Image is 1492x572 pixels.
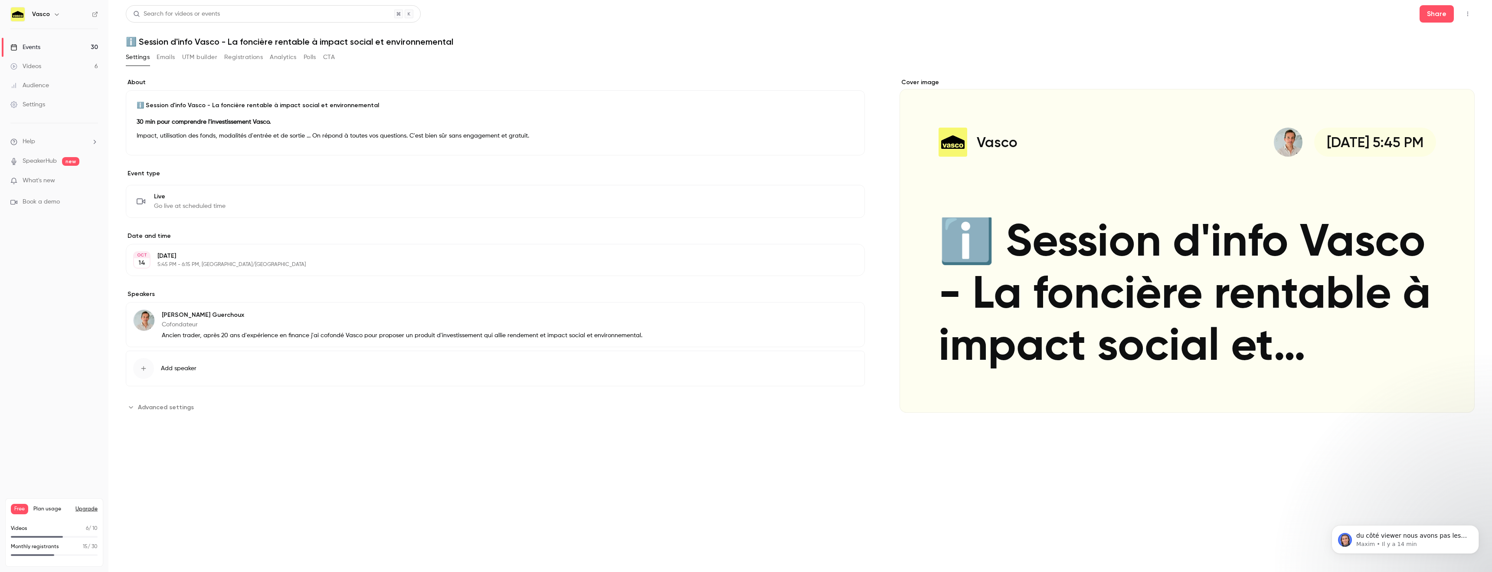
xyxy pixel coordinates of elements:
span: Free [11,504,28,514]
section: Cover image [900,78,1475,413]
label: Speakers [126,290,865,299]
li: help-dropdown-opener [10,137,98,146]
span: Add speaker [161,364,196,373]
iframe: Noticeable Trigger [88,177,98,185]
img: Mathieu Guerchoux [134,310,154,331]
button: Analytics [270,50,297,64]
div: Videos [10,62,41,71]
button: UTM builder [182,50,217,64]
button: Add speaker [126,351,865,386]
h6: Vasco [32,10,50,19]
strong: 30 min pour comprendre l'investissement Vasco. [137,119,271,125]
button: Share [1420,5,1454,23]
p: Event type [126,169,865,178]
button: Registrations [224,50,263,64]
p: [PERSON_NAME] Guerchoux [162,311,642,319]
p: [DATE] [157,252,819,260]
span: Advanced settings [138,403,194,412]
section: Advanced settings [126,400,865,414]
label: Date and time [126,232,865,240]
p: / 10 [86,525,98,533]
p: Videos [11,525,27,533]
a: SpeakerHub [23,157,57,166]
p: 14 [138,259,145,267]
span: What's new [23,176,55,185]
div: Events [10,43,40,52]
label: About [126,78,865,87]
p: / 30 [83,543,98,551]
h1: ℹ️ Session d'info Vasco - La foncière rentable à impact social et environnemental [126,36,1475,47]
span: 15 [83,544,88,549]
p: 5:45 PM - 6:15 PM, [GEOGRAPHIC_DATA]/[GEOGRAPHIC_DATA] [157,261,819,268]
p: Monthly registrants [11,543,59,551]
p: ℹ️ Session d'info Vasco - La foncière rentable à impact social et environnemental [137,101,854,110]
button: Settings [126,50,150,64]
span: Help [23,137,35,146]
button: Upgrade [75,506,98,513]
iframe: Intercom notifications message [1319,507,1492,568]
img: Vasco [11,7,25,21]
button: Advanced settings [126,400,199,414]
div: Audience [10,81,49,90]
p: Impact, utilisation des fonds, modalités d'entrée et de sortie ... On répond à toutes vos questio... [137,131,854,141]
span: Book a demo [23,197,60,207]
span: Live [154,192,226,201]
div: Mathieu Guerchoux[PERSON_NAME] GuerchouxCofondateurAncien trader, après 20 ans d'expérience en fi... [126,302,865,347]
button: Polls [304,50,316,64]
span: Plan usage [33,506,70,513]
button: Emails [157,50,175,64]
button: CTA [323,50,335,64]
span: new [62,157,79,166]
label: Cover image [900,78,1475,87]
div: Settings [10,100,45,109]
span: Go live at scheduled time [154,202,226,210]
p: Cofondateur [162,320,642,329]
span: 6 [86,526,88,531]
div: Search for videos or events [133,10,220,19]
div: OCT [134,252,150,258]
p: Ancien trader, après 20 ans d'expérience en finance j'ai cofondé Vasco pour proposer un produit d... [162,331,642,340]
